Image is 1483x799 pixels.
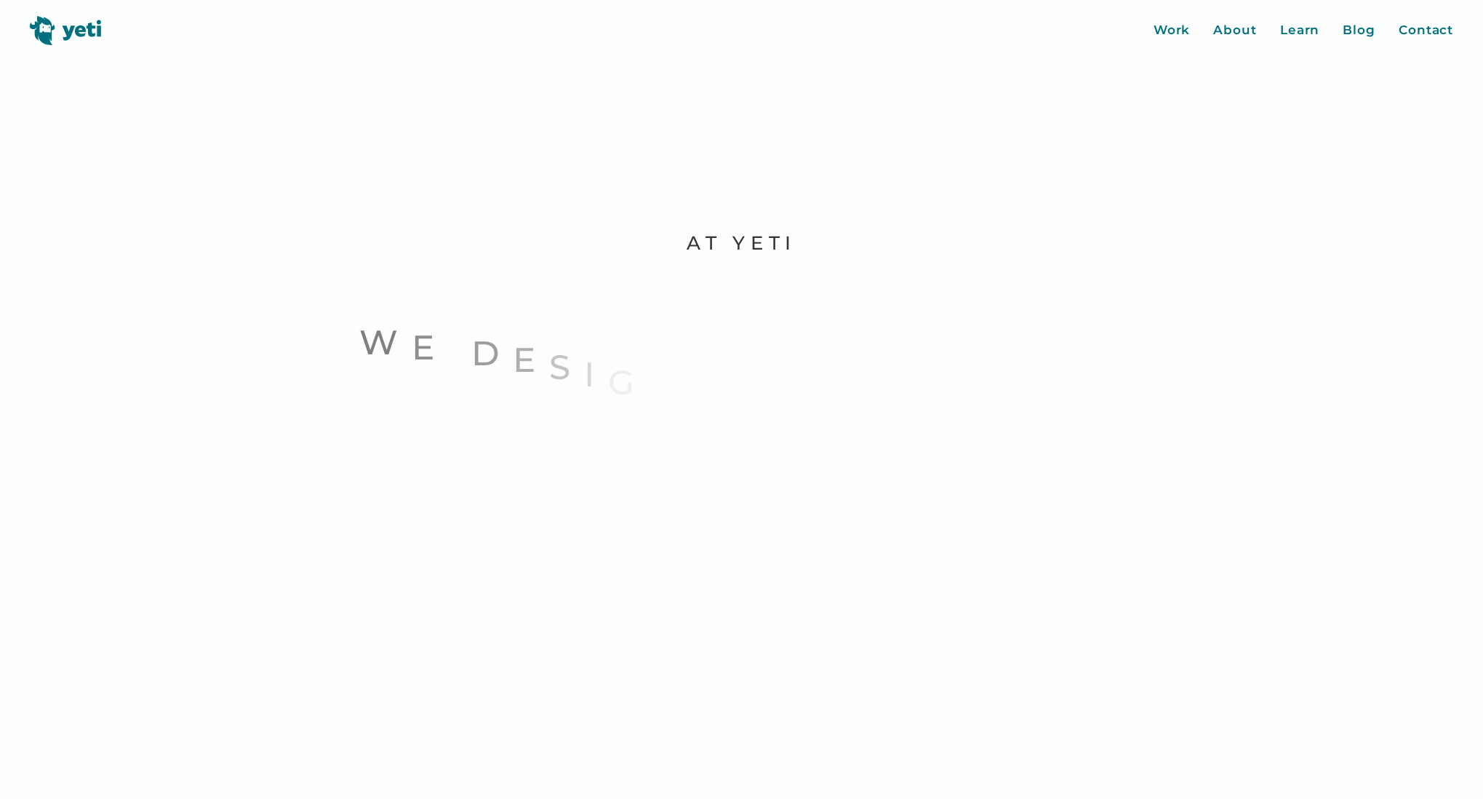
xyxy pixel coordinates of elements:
a: Learn [1280,21,1320,40]
a: About [1213,21,1257,40]
span: e [412,326,448,370]
a: Contact [1399,21,1453,40]
span: W [359,321,412,365]
p: At Yeti [297,231,1186,256]
a: Blog [1343,21,1375,40]
img: Yeti logo [30,16,102,45]
a: Work [1154,21,1191,40]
